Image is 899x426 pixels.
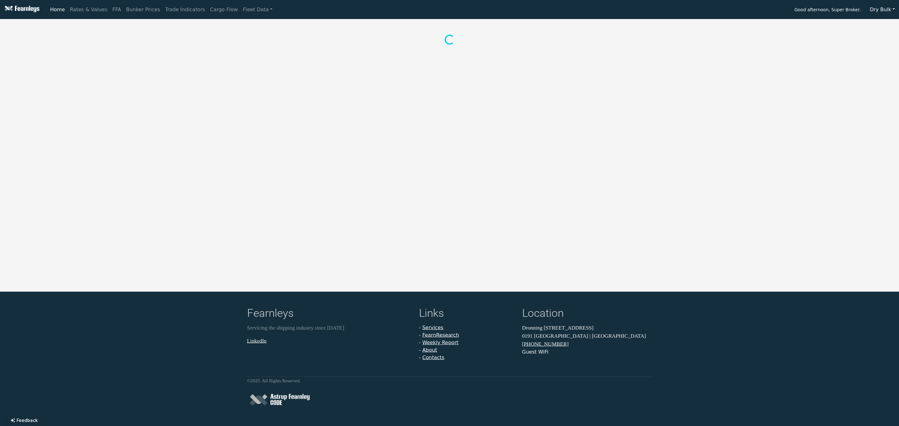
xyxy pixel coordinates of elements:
[123,3,162,16] a: Bunker Prices
[522,341,569,347] a: [PHONE_NUMBER]
[110,3,124,16] a: FFA
[522,348,548,356] button: Guest WiFi
[247,307,412,321] h4: Fearnleys
[419,346,515,354] li: -
[866,4,899,16] button: Dry Bulk
[419,339,515,346] li: -
[422,332,459,338] a: FearnResearch
[3,6,39,13] img: Fearnleys Logo
[522,332,652,340] p: 0191 [GEOGRAPHIC_DATA] | [GEOGRAPHIC_DATA]
[162,3,207,16] a: Trade Indicators
[422,347,437,353] a: About
[247,324,412,332] p: Servicing the shipping industry since [DATE]
[522,307,652,321] h4: Location
[67,3,110,16] a: Rates & Values
[240,3,275,16] a: Fleet Data
[522,324,652,332] p: Dronning [STREET_ADDRESS]
[419,324,515,331] li: -
[794,5,861,16] span: Good afternoon, Super Broker.
[419,307,515,321] h4: Links
[422,325,443,331] a: Services
[247,338,267,344] a: LinkedIn
[422,340,458,345] a: Weekly Report
[419,331,515,339] li: -
[422,355,444,360] a: Contacts
[419,354,515,361] li: -
[47,3,67,16] a: Home
[207,3,240,16] a: Cargo Flow
[247,378,301,383] small: © 2025 . All Rights Reserved.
